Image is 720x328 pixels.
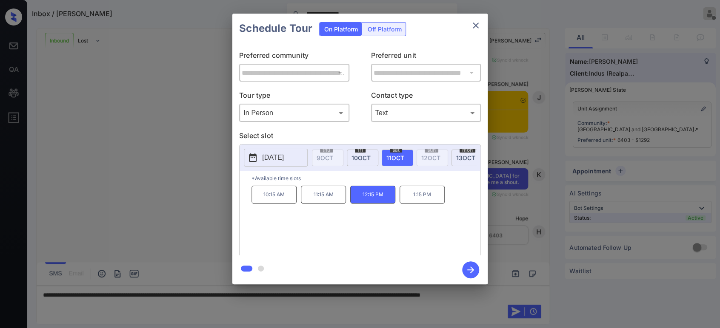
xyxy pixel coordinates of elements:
p: 12:15 PM [350,186,395,204]
button: [DATE] [244,149,308,167]
div: On Platform [320,23,362,36]
p: Contact type [371,90,481,104]
p: *Available time slots [251,171,480,186]
div: Text [373,106,479,120]
div: date-select [451,150,483,166]
p: Preferred community [239,50,349,64]
p: Tour type [239,90,349,104]
div: date-select [347,150,378,166]
span: 13 OCT [456,154,475,161]
span: sat [390,147,402,153]
p: [DATE] [262,153,284,163]
span: 10 OCT [351,154,371,161]
p: Select slot [239,130,481,144]
h2: Schedule Tour [232,14,319,43]
p: 1:15 PM [400,186,445,204]
div: Off Platform [363,23,406,36]
span: mon [460,147,475,153]
p: 11:15 AM [301,186,346,204]
p: 10:15 AM [251,186,297,204]
div: In Person [241,106,347,120]
button: btn-next [457,259,484,281]
span: fri [355,147,366,153]
button: close [467,17,484,34]
div: date-select [382,150,413,166]
span: 11 OCT [386,154,404,161]
p: Preferred unit [371,50,481,64]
